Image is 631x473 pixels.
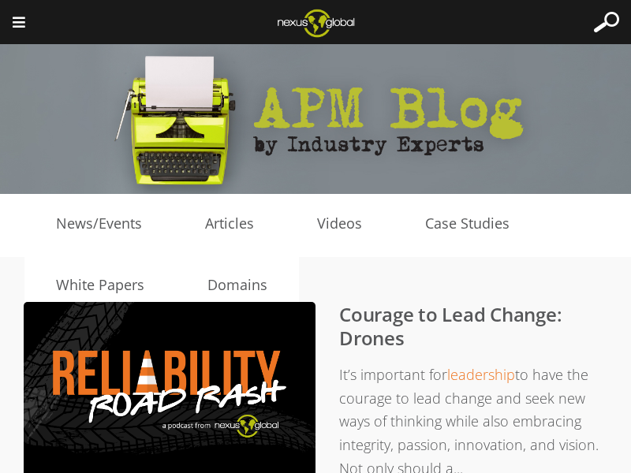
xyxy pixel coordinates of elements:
[286,212,394,236] a: Videos
[265,4,367,42] img: Nexus Global
[24,212,174,236] a: News/Events
[174,212,286,236] a: Articles
[339,301,562,351] a: Courage to Lead Change: Drones
[394,212,541,236] a: Case Studies
[447,365,515,384] a: leadership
